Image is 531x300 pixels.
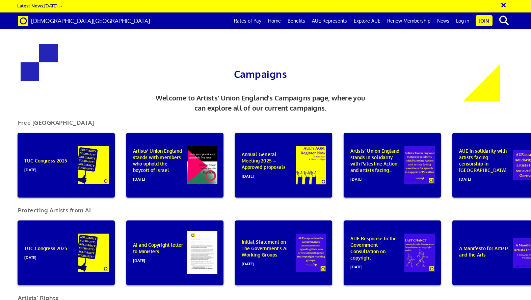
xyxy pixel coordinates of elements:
button: search [494,13,514,28]
a: News [434,12,453,29]
a: AUE Represents [309,12,350,29]
p: Welcome to Artists' Union England's Campaigns page, where you can explore all of our current camp... [150,93,371,113]
a: AUE Response to the Government Consultation on copyright[DATE] [339,220,446,285]
a: Annual General Meeting 2025 – Approved proposals[DATE] [230,133,337,198]
strong: Latest News: [17,3,44,8]
a: Join [476,15,493,26]
a: Benefits [284,12,309,29]
a: TUC Congress 2025[DATE] [12,133,120,198]
a: Brand [DEMOGRAPHIC_DATA][GEOGRAPHIC_DATA] [13,12,155,29]
a: AI and Copyright letter to Ministers[DATE] [121,220,229,285]
a: Log in [453,12,473,29]
h2: Free [GEOGRAPHIC_DATA] [13,120,99,129]
a: Home [265,12,284,29]
a: Artists’ Union England stands with members who uphold the boycott of Israel[DATE] [121,133,229,198]
span: Campaigns [234,68,287,80]
a: TUC Congress 2025[DATE] [12,220,120,285]
a: Initial Statement on The Government’s AI Working Groups[DATE] [230,220,337,285]
a: Rates of Pay [231,12,265,29]
h2: Protecting Artists from AI [13,207,96,216]
a: Explore AUE [350,12,384,29]
span: [DEMOGRAPHIC_DATA][GEOGRAPHIC_DATA] [31,17,150,24]
a: Artists’ Union England stands in solidarity with Palestine Action and artists facing...[DATE] [339,133,446,198]
a: Renew Membership [384,12,434,29]
a: Latest News:[DATE] → [17,3,63,8]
